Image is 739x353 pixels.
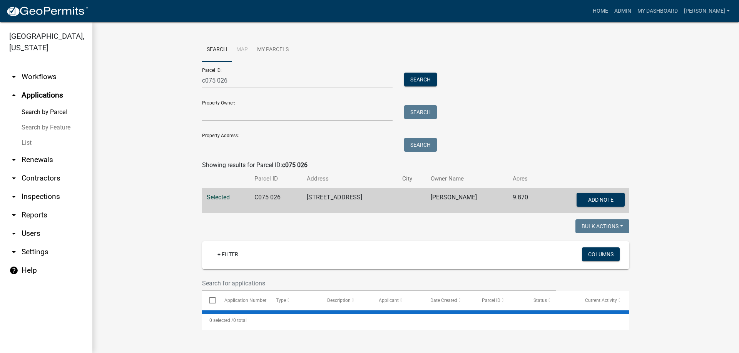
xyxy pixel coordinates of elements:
span: Status [533,298,547,303]
div: 0 total [202,311,629,330]
i: arrow_drop_down [9,174,18,183]
i: arrow_drop_down [9,72,18,81]
span: Add Note [588,197,613,203]
a: Selected [207,194,230,201]
button: Columns [582,247,620,261]
button: Search [404,73,437,86]
i: arrow_drop_up [9,91,18,100]
datatable-header-cell: Parcel ID [475,291,526,310]
datatable-header-cell: Select [202,291,217,310]
datatable-header-cell: Applicant [371,291,423,310]
a: [PERSON_NAME] [681,4,733,18]
datatable-header-cell: Status [526,291,578,310]
button: Search [404,105,437,119]
a: Home [590,4,611,18]
i: arrow_drop_down [9,247,18,257]
span: Description [327,298,351,303]
span: Current Activity [585,298,617,303]
a: + Filter [211,247,244,261]
input: Search for applications [202,275,556,291]
a: My Dashboard [634,4,681,18]
button: Search [404,138,437,152]
span: Type [276,298,286,303]
td: C075 026 [250,188,302,214]
button: Bulk Actions [575,219,629,233]
a: Admin [611,4,634,18]
a: Search [202,38,232,62]
th: Acres [508,170,545,188]
span: Applicant [379,298,399,303]
a: My Parcels [252,38,293,62]
th: City [398,170,426,188]
datatable-header-cell: Application Number [217,291,268,310]
datatable-header-cell: Type [268,291,320,310]
i: help [9,266,18,275]
i: arrow_drop_down [9,229,18,238]
i: arrow_drop_down [9,155,18,164]
td: 9.870 [508,188,545,214]
td: [PERSON_NAME] [426,188,508,214]
span: 0 selected / [209,318,233,323]
datatable-header-cell: Current Activity [578,291,629,310]
strong: c075 026 [282,161,308,169]
td: [STREET_ADDRESS] [302,188,398,214]
i: arrow_drop_down [9,210,18,220]
span: Application Number [224,298,266,303]
span: Date Created [430,298,457,303]
datatable-header-cell: Description [320,291,371,310]
div: Showing results for Parcel ID: [202,161,629,170]
th: Address [302,170,398,188]
i: arrow_drop_down [9,192,18,201]
th: Owner Name [426,170,508,188]
button: Add Note [577,193,625,207]
span: Parcel ID [482,298,500,303]
th: Parcel ID [250,170,302,188]
datatable-header-cell: Date Created [423,291,475,310]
